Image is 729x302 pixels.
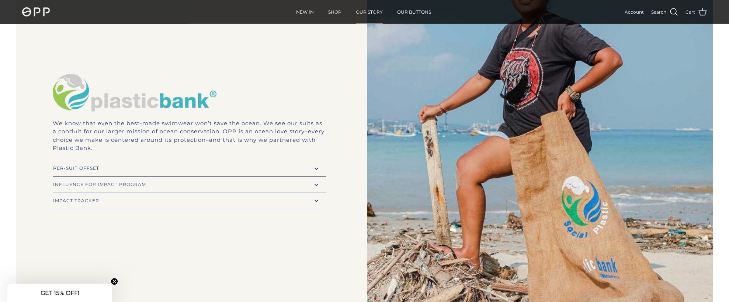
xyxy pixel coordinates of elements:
a: NEW IN [289,1,320,24]
a: Cart [685,7,707,17]
div: INFLUENCE FOR IMPACT PROGRAM [53,183,321,187]
img: OPP Swimwear [22,7,50,17]
div: IMPACT TRACKER [53,199,321,203]
i: expand_more [312,197,320,205]
div: We know that even the best-made swimwear won’t save the ocean. We see our suits as a conduit for ... [53,119,326,152]
i: expand_more [312,165,320,173]
span: Search [651,8,666,15]
div: GET 15% OFF!Close teaser [7,284,112,302]
a: Account [625,8,644,15]
div: PER-SUIT OFFSET [53,166,321,171]
button: Close teaser [111,278,118,285]
i: expand_more [312,181,320,189]
div: Primary [110,1,617,24]
a: SHOP [322,1,348,24]
span: Cart [685,8,695,15]
a: OUR BUTTONS [390,1,438,24]
a: OUR STORY [349,1,389,24]
a: Search [651,7,678,17]
span: GET 15% OFF! [41,289,79,296]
